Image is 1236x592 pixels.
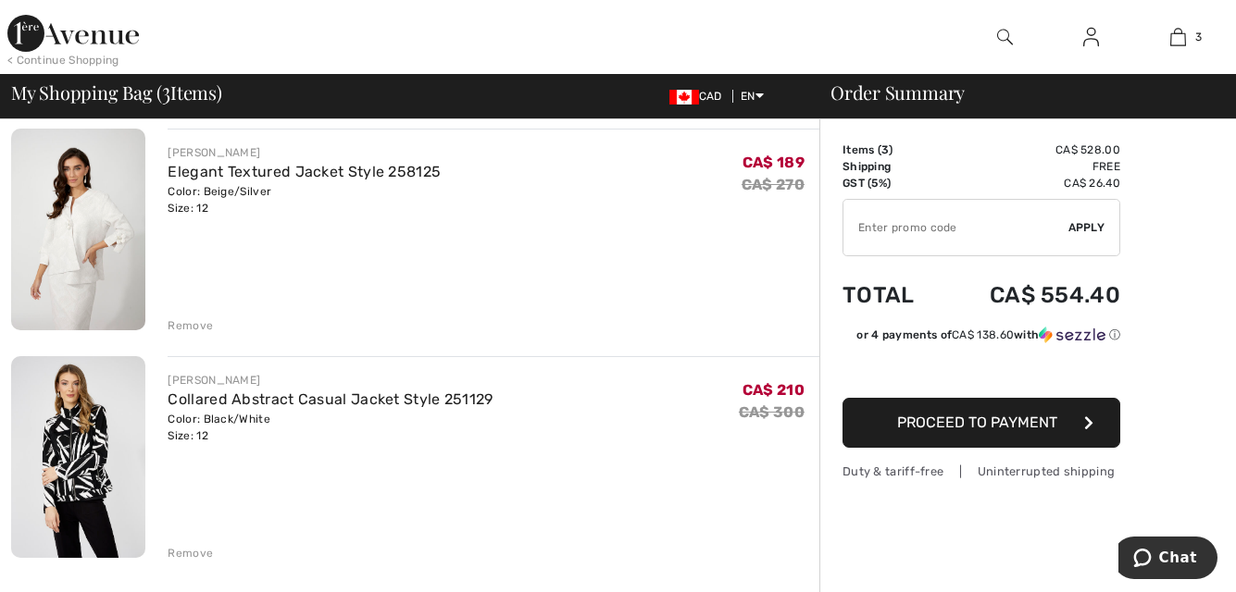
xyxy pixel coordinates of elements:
[1068,26,1114,49] a: Sign In
[1083,26,1099,48] img: My Info
[741,90,764,103] span: EN
[168,545,213,561] div: Remove
[843,264,941,327] td: Total
[941,142,1120,158] td: CA$ 528.00
[162,79,170,103] span: 3
[168,183,441,216] div: Color: Beige/Silver Size: 12
[11,356,145,558] img: Collared Abstract Casual Jacket Style 251129
[1068,219,1105,236] span: Apply
[897,413,1057,431] span: Proceed to Payment
[669,90,699,105] img: Canadian Dollar
[7,52,119,68] div: < Continue Shopping
[856,327,1120,343] div: or 4 payments of with
[843,158,941,175] td: Shipping
[168,317,213,334] div: Remove
[843,462,1120,480] div: Duty & tariff-free | Uninterrupted shipping
[168,144,441,161] div: [PERSON_NAME]
[168,372,493,388] div: [PERSON_NAME]
[941,264,1120,327] td: CA$ 554.40
[808,83,1225,102] div: Order Summary
[742,176,805,193] s: CA$ 270
[941,158,1120,175] td: Free
[881,143,889,156] span: 3
[1118,536,1217,583] iframe: Opens a widget where you can chat to one of our agents
[669,90,730,103] span: CAD
[843,350,1120,391] iframe: PayPal-paypal
[1195,29,1202,45] span: 3
[843,142,941,158] td: Items ( )
[743,381,805,399] span: CA$ 210
[1170,26,1186,48] img: My Bag
[1039,327,1105,343] img: Sezzle
[168,411,493,444] div: Color: Black/White Size: 12
[7,15,139,52] img: 1ère Avenue
[743,154,805,171] span: CA$ 189
[843,200,1068,255] input: Promo code
[11,129,145,330] img: Elegant Textured Jacket Style 258125
[952,328,1014,341] span: CA$ 138.60
[941,175,1120,191] td: CA$ 26.40
[11,83,222,102] span: My Shopping Bag ( Items)
[739,403,805,421] s: CA$ 300
[168,390,493,408] a: Collared Abstract Casual Jacket Style 251129
[843,327,1120,350] div: or 4 payments ofCA$ 138.60withSezzle Click to learn more about Sezzle
[168,163,441,180] a: Elegant Textured Jacket Style 258125
[843,398,1120,448] button: Proceed to Payment
[843,175,941,191] td: GST (5%)
[1136,26,1220,48] a: 3
[997,26,1013,48] img: search the website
